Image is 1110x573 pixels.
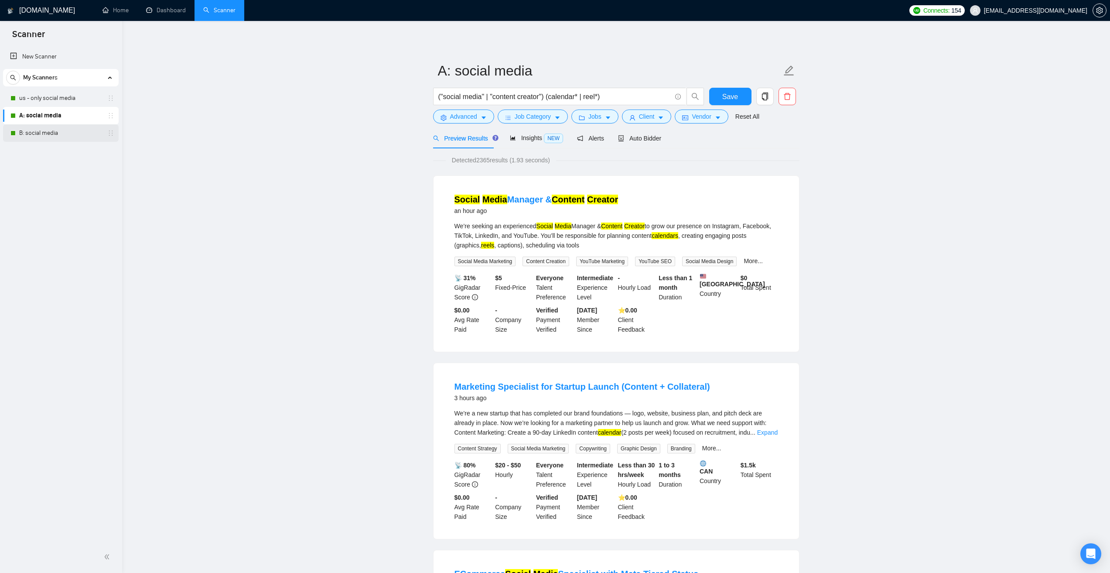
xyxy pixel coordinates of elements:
[441,114,447,121] span: setting
[757,429,778,436] a: Expand
[741,274,748,281] b: $ 0
[454,195,480,204] mark: Social
[536,274,564,281] b: Everyone
[739,460,780,489] div: Total Spent
[495,462,521,469] b: $20 - $50
[23,69,58,86] span: My Scanners
[618,307,637,314] b: ⭐️ 0.00
[454,195,618,204] a: Social MediaManager &Content Creator
[493,273,534,302] div: Fixed-Price
[722,91,738,102] span: Save
[700,273,706,279] img: 🇺🇸
[107,95,114,102] span: holder
[618,462,655,478] b: Less than 30 hrs/week
[536,223,553,230] mark: Social
[750,429,755,436] span: ...
[555,223,571,230] mark: Media
[508,444,569,453] span: Social Media Marketing
[3,48,119,65] li: New Scanner
[6,71,20,85] button: search
[438,60,782,82] input: Scanner name...
[576,257,628,266] span: YouTube Marketing
[472,481,478,487] span: info-circle
[667,444,695,453] span: Branding
[495,274,502,281] b: $ 5
[454,206,618,216] div: an hour ago
[682,114,688,121] span: idcard
[951,6,961,15] span: 154
[639,112,655,121] span: Client
[577,307,597,314] b: [DATE]
[454,462,476,469] b: 📡 80%
[659,274,692,291] b: Less than 1 month
[577,135,604,142] span: Alerts
[534,273,575,302] div: Talent Preference
[675,94,681,100] span: info-circle
[1093,3,1107,17] button: setting
[7,75,20,81] span: search
[744,257,763,264] a: More...
[579,114,585,121] span: folder
[659,462,681,478] b: 1 to 3 months
[635,257,675,266] span: YouTube SEO
[577,274,613,281] b: Intermediate
[481,114,487,121] span: caret-down
[453,493,494,522] div: Avg Rate Paid
[616,305,657,334] div: Client Feedback
[454,444,501,453] span: Content Strategy
[618,135,624,141] span: robot
[454,382,710,391] a: Marketing Specialist for Startup Launch (Content + Collateral)
[505,114,511,121] span: bars
[552,195,585,204] mark: Content
[510,135,516,141] span: area-chart
[536,494,558,501] b: Verified
[481,242,494,249] mark: reels
[534,460,575,489] div: Talent Preference
[601,223,622,230] mark: Content
[454,274,476,281] b: 📡 31%
[493,493,534,522] div: Company Size
[757,93,773,100] span: copy
[1093,7,1107,14] a: setting
[453,305,494,334] div: Avg Rate Paid
[617,444,660,453] span: Graphic Design
[652,232,678,239] mark: calendars
[629,114,635,121] span: user
[482,195,507,204] mark: Media
[454,221,778,250] div: We’re seeking an experienced Manager & to grow our presence on Instagram, Facebook, TikTok, Linke...
[492,134,499,142] div: Tooltip anchor
[10,48,112,65] a: New Scanner
[454,307,470,314] b: $0.00
[687,93,704,100] span: search
[700,273,765,288] b: [GEOGRAPHIC_DATA]
[577,494,597,501] b: [DATE]
[657,273,698,302] div: Duration
[433,135,439,141] span: search
[3,69,119,142] li: My Scanners
[756,88,774,105] button: copy
[534,305,575,334] div: Payment Verified
[472,294,478,300] span: info-circle
[702,445,721,452] a: More...
[576,444,610,453] span: Copywriting
[536,462,564,469] b: Everyone
[616,460,657,489] div: Hourly Load
[686,88,704,105] button: search
[577,135,583,141] span: notification
[700,460,706,467] img: 🌐
[102,7,129,14] a: homeHome
[450,112,477,121] span: Advanced
[7,4,14,18] img: logo
[657,460,698,489] div: Duration
[19,107,102,124] a: A: social media
[605,114,611,121] span: caret-down
[107,112,114,119] span: holder
[618,274,620,281] b: -
[446,155,556,165] span: Detected 2365 results (1.93 seconds)
[715,114,721,121] span: caret-down
[698,460,739,489] div: Country
[495,307,497,314] b: -
[453,273,494,302] div: GigRadar Score
[107,130,114,137] span: holder
[739,273,780,302] div: Total Spent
